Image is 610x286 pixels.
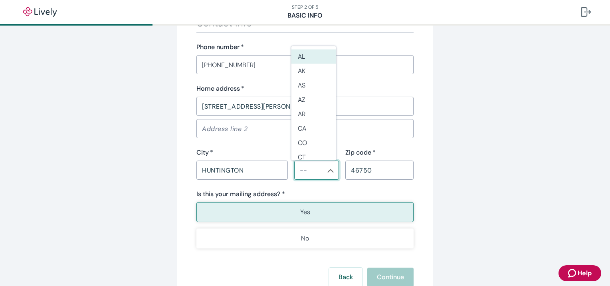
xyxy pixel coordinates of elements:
input: Address line 2 [196,121,414,137]
button: Close [327,167,335,175]
li: AR [291,107,336,121]
li: CO [291,135,336,150]
img: Lively [18,7,62,17]
p: No [301,234,309,243]
button: No [196,228,414,248]
label: Home address [196,84,244,93]
label: Phone number [196,42,244,52]
input: (555) 555-5555 [196,57,414,73]
li: AL [291,49,336,64]
label: Zip code [345,148,376,157]
label: City [196,148,213,157]
input: Zip code [345,162,414,178]
li: AK [291,64,336,78]
p: Yes [300,207,310,217]
svg: Chevron icon [327,167,334,174]
span: Help [578,268,592,278]
svg: Zendesk support icon [568,268,578,278]
input: -- [297,165,323,176]
button: Zendesk support iconHelp [559,265,601,281]
li: CA [291,121,336,135]
li: AS [291,78,336,92]
input: Address line 1 [196,98,414,114]
li: CT [291,150,336,164]
input: City [196,162,288,178]
button: Yes [196,202,414,222]
label: Is this your mailing address? * [196,189,285,199]
button: Log out [575,2,597,22]
li: AZ [291,92,336,107]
